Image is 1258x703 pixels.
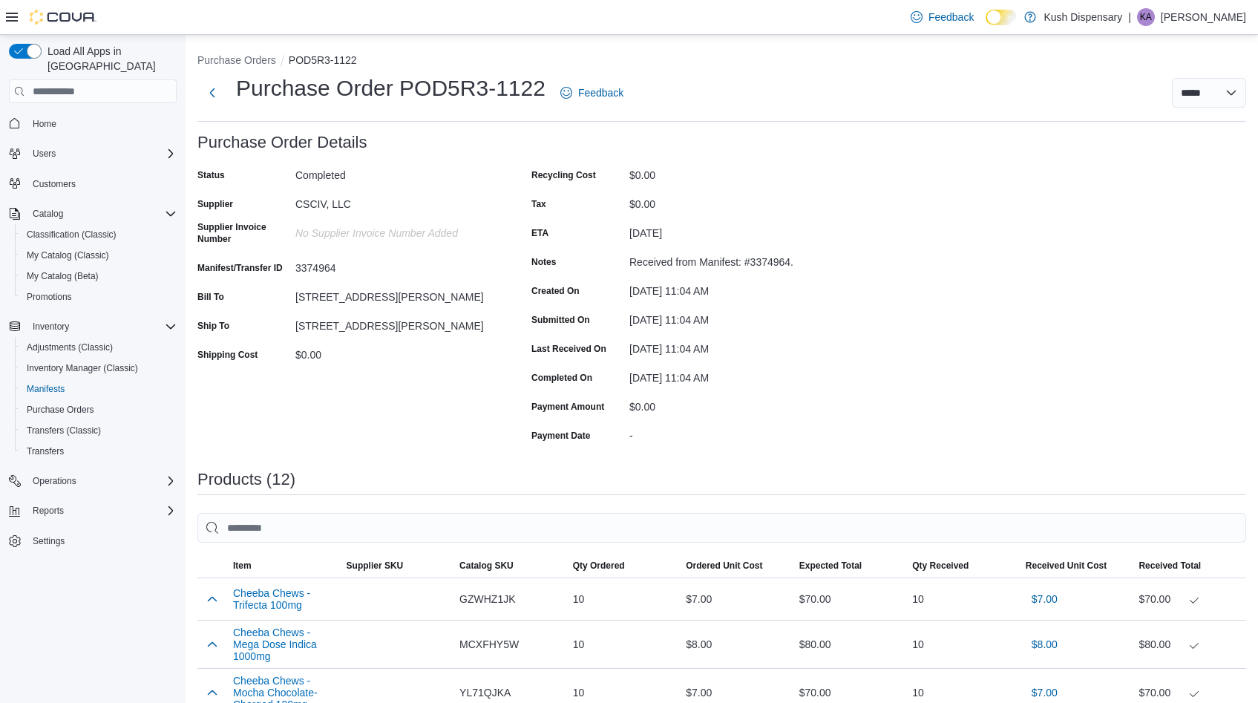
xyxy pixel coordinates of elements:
a: Manifests [21,380,71,398]
p: Kush Dispensary [1044,8,1122,26]
a: Purchase Orders [21,401,100,419]
button: Qty Received [906,554,1020,578]
div: - [629,424,828,442]
span: Qty Received [912,560,969,572]
span: Promotions [27,291,72,303]
div: 10 [906,630,1020,659]
a: Feedback [554,78,629,108]
span: Purchase Orders [27,404,94,416]
div: [DATE] 11:04 AM [629,337,828,355]
div: [DATE] 11:04 AM [629,366,828,384]
div: $0.00 [629,395,828,413]
span: Supplier SKU [347,560,404,572]
div: No Supplier Invoice Number added [295,221,494,239]
button: My Catalog (Classic) [15,245,183,266]
label: Manifest/Transfer ID [197,262,283,274]
span: Catalog [33,208,63,220]
a: Promotions [21,288,78,306]
span: Adjustments (Classic) [27,341,113,353]
button: Classification (Classic) [15,224,183,245]
div: $0.00 [295,343,494,361]
label: Last Received On [531,343,606,355]
div: $0.00 [629,163,828,181]
span: $7.00 [1032,592,1058,606]
div: $70.00 [1139,590,1240,608]
span: Transfers (Classic) [21,422,177,439]
p: | [1128,8,1131,26]
div: Completed [295,163,494,181]
span: Catalog [27,205,177,223]
label: Ship To [197,320,229,332]
a: Customers [27,175,82,193]
label: Created On [531,285,580,297]
span: Customers [27,174,177,193]
span: Manifests [27,383,65,395]
span: Qty Ordered [573,560,625,572]
button: Ordered Unit Cost [680,554,793,578]
span: Purchase Orders [21,401,177,419]
button: Item [227,554,341,578]
a: My Catalog (Beta) [21,267,105,285]
nav: An example of EuiBreadcrumbs [197,53,1246,71]
span: GZWHZ1JK [459,590,515,608]
div: [DATE] 11:04 AM [629,279,828,297]
button: Transfers [15,441,183,462]
span: Reports [27,502,177,520]
label: ETA [531,227,548,239]
span: $8.00 [1032,637,1058,652]
button: Qty Ordered [567,554,681,578]
span: My Catalog (Classic) [27,249,109,261]
span: Transfers [27,445,64,457]
a: Feedback [905,2,980,32]
span: Feedback [578,85,623,100]
a: Transfers [21,442,70,460]
button: POD5R3-1122 [289,54,357,66]
span: Ordered Unit Cost [686,560,762,572]
span: Catalog SKU [459,560,514,572]
button: Users [3,143,183,164]
div: [STREET_ADDRESS][PERSON_NAME] [295,285,494,303]
div: [STREET_ADDRESS][PERSON_NAME] [295,314,494,332]
div: 10 [906,584,1020,614]
div: $8.00 [680,630,793,659]
button: Received Unit Cost [1020,554,1133,578]
label: Payment Date [531,430,590,442]
div: $80.00 [1139,635,1240,653]
img: Cova [30,10,96,24]
div: [DATE] [629,221,828,239]
button: $7.00 [1026,584,1064,614]
label: Supplier [197,198,233,210]
span: Dark Mode [986,25,986,26]
button: Home [3,112,183,134]
div: Katy Anderson [1137,8,1155,26]
button: Operations [27,472,82,490]
span: Received Total [1139,560,1201,572]
h3: Purchase Order Details [197,134,367,151]
button: Reports [27,502,70,520]
span: Customers [33,178,76,190]
div: 10 [567,584,681,614]
div: Received from Manifest: #3374964. [629,250,828,268]
button: Cheeba Chews - Mega Dose Indica 1000mg [233,627,335,662]
label: Notes [531,256,556,268]
div: $70.00 [1139,684,1240,702]
a: Adjustments (Classic) [21,339,119,356]
span: Item [233,560,252,572]
h3: Products (12) [197,471,295,488]
span: Inventory [27,318,177,336]
button: Operations [3,471,183,491]
label: Recycling Cost [531,169,596,181]
button: Customers [3,173,183,194]
span: My Catalog (Classic) [21,246,177,264]
button: Cheeba Chews - Trifecta 100mg [233,587,335,611]
label: Submitted On [531,314,590,326]
label: Completed On [531,372,592,384]
span: Home [27,114,177,132]
button: $8.00 [1026,630,1064,659]
a: My Catalog (Classic) [21,246,115,264]
span: MCXFHY5W [459,635,519,653]
span: Transfers (Classic) [27,425,101,436]
nav: Complex example [9,106,177,590]
button: Settings [3,530,183,552]
div: $80.00 [793,630,907,659]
